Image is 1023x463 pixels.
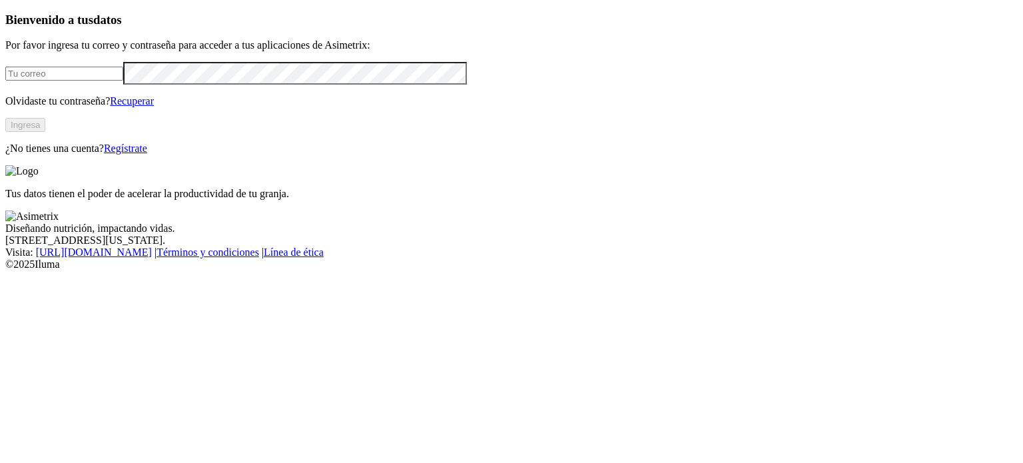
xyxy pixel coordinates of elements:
[5,234,1018,246] div: [STREET_ADDRESS][US_STATE].
[5,67,123,81] input: Tu correo
[5,258,1018,270] div: © 2025 Iluma
[104,143,147,154] a: Regístrate
[264,246,324,258] a: Línea de ética
[5,95,1018,107] p: Olvidaste tu contraseña?
[157,246,259,258] a: Términos y condiciones
[5,13,1018,27] h3: Bienvenido a tus
[5,39,1018,51] p: Por favor ingresa tu correo y contraseña para acceder a tus aplicaciones de Asimetrix:
[5,246,1018,258] div: Visita : | |
[5,143,1018,155] p: ¿No tienes una cuenta?
[93,13,122,27] span: datos
[5,165,39,177] img: Logo
[36,246,152,258] a: [URL][DOMAIN_NAME]
[5,188,1018,200] p: Tus datos tienen el poder de acelerar la productividad de tu granja.
[5,223,1018,234] div: Diseñando nutrición, impactando vidas.
[5,118,45,132] button: Ingresa
[5,211,59,223] img: Asimetrix
[110,95,154,107] a: Recuperar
